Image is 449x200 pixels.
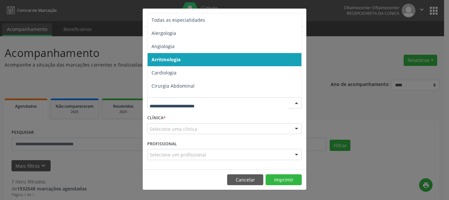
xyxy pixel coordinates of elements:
span: Todas as especialidades [152,17,205,23]
span: Alergologia [152,30,176,36]
label: PROFISSIONAL [147,139,177,149]
span: Cardiologia [152,70,177,76]
button: Close [293,9,306,25]
label: CLÍNICA [147,113,166,123]
span: Arritmologia [152,56,180,63]
button: Cancelar [227,174,263,186]
button: Imprimir [266,174,302,186]
span: Angiologia [152,43,175,49]
span: Cirurgia Abdominal [152,83,195,89]
h5: Relatório de agendamentos [147,13,223,22]
span: Selecione uma clínica [150,126,197,132]
span: Selecione um profissional [150,151,206,158]
span: Cirurgia Bariatrica [152,96,192,102]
